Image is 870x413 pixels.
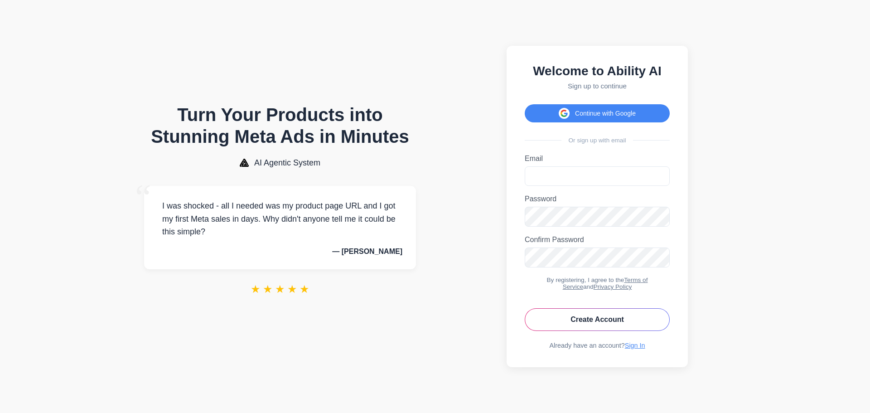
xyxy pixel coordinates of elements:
[525,104,670,122] button: Continue with Google
[251,283,261,296] span: ★
[300,283,309,296] span: ★
[158,199,402,238] p: I was shocked - all I needed was my product page URL and I got my first Meta sales in days. Why d...
[240,159,249,167] img: AI Agentic System Logo
[158,248,402,256] p: — [PERSON_NAME]
[135,177,151,218] span: “
[525,64,670,78] h2: Welcome to Ability AI
[525,195,670,203] label: Password
[525,277,670,290] div: By registering, I agree to the and
[254,158,320,168] span: AI Agentic System
[525,236,670,244] label: Confirm Password
[525,82,670,90] p: Sign up to continue
[525,308,670,331] button: Create Account
[563,277,648,290] a: Terms of Service
[625,342,645,349] a: Sign In
[525,155,670,163] label: Email
[525,342,670,349] div: Already have an account?
[263,283,273,296] span: ★
[287,283,297,296] span: ★
[144,104,416,147] h1: Turn Your Products into Stunning Meta Ads in Minutes
[275,283,285,296] span: ★
[525,137,670,144] div: Or sign up with email
[594,283,632,290] a: Privacy Policy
